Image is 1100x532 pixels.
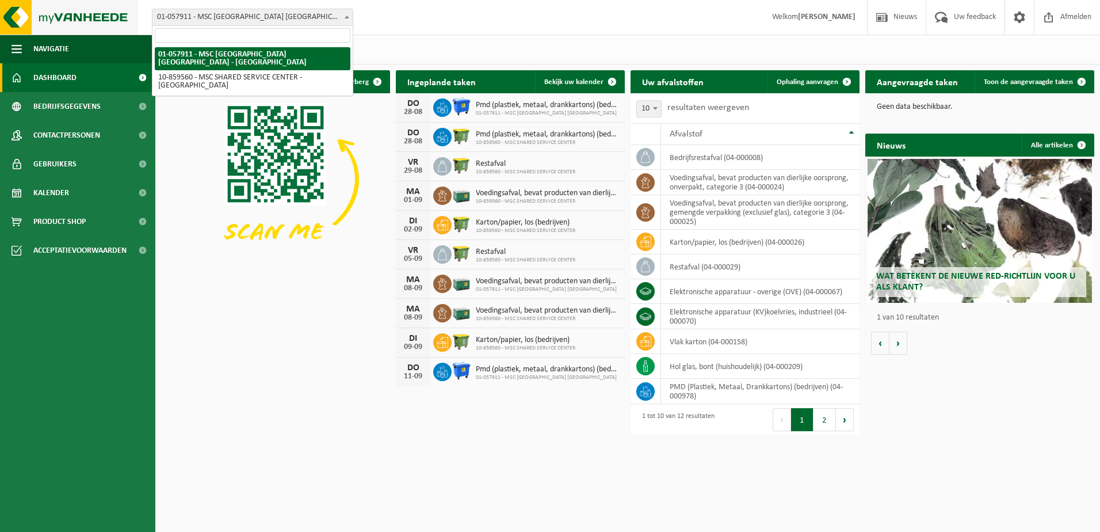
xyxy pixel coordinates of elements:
button: Vorige [871,332,889,355]
span: Product Shop [33,207,86,236]
strong: [PERSON_NAME] [798,13,855,21]
div: DO [402,99,425,108]
div: 05-09 [402,255,425,263]
span: 10-859560 - MSC SHARED SERVICE CENTER [476,139,619,146]
div: 28-08 [402,108,425,116]
div: DI [402,334,425,343]
img: WB-1100-HPE-GN-51 [452,155,471,175]
span: Restafval [476,248,575,257]
div: MA [402,305,425,314]
span: 01-057911 - MSC [GEOGRAPHIC_DATA] [GEOGRAPHIC_DATA] [476,286,619,293]
img: WB-1100-HPE-GN-51 [452,332,471,351]
img: WB-1100-HPE-GN-51 [452,244,471,263]
img: WB-1100-HPE-BE-04 [452,361,471,381]
td: voedingsafval, bevat producten van dierlijke oorsprong, gemengde verpakking (exclusief glas), cat... [661,195,860,230]
button: 2 [813,408,836,431]
button: Next [836,408,854,431]
a: Ophaling aanvragen [767,70,858,93]
span: 10-859560 - MSC SHARED SERVICE CENTER [476,227,575,234]
div: 08-09 [402,284,425,292]
span: 10 [636,100,662,117]
span: Dashboard [33,63,77,92]
span: Ophaling aanvragen [777,78,838,86]
img: Download de VHEPlus App [161,93,390,265]
div: MA [402,275,425,284]
button: Verberg [334,70,389,93]
span: 10-859560 - MSC SHARED SERVICE CENTER [476,316,619,322]
td: PMD (Plastiek, Metaal, Drankkartons) (bedrijven) (04-000978) [661,379,860,404]
a: Toon de aangevraagde taken [975,70,1093,93]
h2: Aangevraagde taken [865,70,969,93]
div: DI [402,216,425,226]
div: DO [402,128,425,138]
span: Karton/papier, los (bedrijven) [476,336,575,345]
span: 01-057911 - MSC [GEOGRAPHIC_DATA] [GEOGRAPHIC_DATA] [476,374,619,381]
div: MA [402,187,425,196]
div: 08-09 [402,314,425,322]
a: Bekijk uw kalender [535,70,624,93]
h2: Ingeplande taken [396,70,487,93]
div: 29-08 [402,167,425,175]
span: Karton/papier, los (bedrijven) [476,218,575,227]
td: karton/papier, los (bedrijven) (04-000026) [661,230,860,254]
label: resultaten weergeven [667,103,749,112]
div: 09-09 [402,343,425,351]
td: restafval (04-000029) [661,254,860,279]
h2: Nieuws [865,134,917,156]
img: WB-1100-HPE-GN-51 [452,126,471,146]
div: 11-09 [402,373,425,381]
span: Voedingsafval, bevat producten van dierlijke oorsprong, gemengde verpakking (exc... [476,189,619,198]
span: Afvalstof [670,130,702,139]
img: PB-LB-0680-HPE-GN-01 [452,302,471,322]
div: 02-09 [402,226,425,234]
div: 01-09 [402,196,425,204]
span: 01-057911 - MSC [GEOGRAPHIC_DATA] [GEOGRAPHIC_DATA] [476,110,619,117]
span: 10-859560 - MSC SHARED SERVICE CENTER [476,169,575,176]
span: Wat betekent de nieuwe RED-richtlijn voor u als klant? [876,272,1075,292]
span: Bedrijfsgegevens [33,92,101,121]
span: Pmd (plastiek, metaal, drankkartons) (bedrijven) [476,365,619,374]
div: VR [402,246,425,255]
td: hol glas, bont (huishoudelijk) (04-000209) [661,354,860,379]
div: 28-08 [402,138,425,146]
div: DO [402,363,425,373]
img: PB-LB-0680-HPE-GN-01 [452,185,471,204]
span: Toon de aangevraagde taken [984,78,1073,86]
button: Previous [773,408,791,431]
span: 10-859560 - MSC SHARED SERVICE CENTER [476,257,575,264]
span: Voedingsafval, bevat producten van dierlijke oorsprong, onverpakt, categorie 3 [476,277,619,286]
td: voedingsafval, bevat producten van dierlijke oorsprong, onverpakt, categorie 3 (04-000024) [661,170,860,195]
span: Verberg [343,78,369,86]
li: 01-057911 - MSC [GEOGRAPHIC_DATA] [GEOGRAPHIC_DATA] - [GEOGRAPHIC_DATA] [155,47,350,70]
span: Restafval [476,159,575,169]
span: 01-057911 - MSC BELGIUM NV - ANTWERPEN [152,9,353,25]
button: 1 [791,408,813,431]
span: Pmd (plastiek, metaal, drankkartons) (bedrijven) [476,130,619,139]
img: WB-1100-HPE-GN-51 [452,214,471,234]
span: Kalender [33,178,69,207]
span: 10-859560 - MSC SHARED SERVICE CENTER [476,345,575,352]
span: Voedingsafval, bevat producten van dierlijke oorsprong, gemengde verpakking (exc... [476,306,619,316]
span: 01-057911 - MSC BELGIUM NV - ANTWERPEN [152,9,353,26]
span: Navigatie [33,35,69,63]
td: vlak karton (04-000158) [661,329,860,354]
td: bedrijfsrestafval (04-000008) [661,145,860,170]
a: Wat betekent de nieuwe RED-richtlijn voor u als klant? [868,159,1092,303]
img: PB-LB-0680-HPE-GN-01 [452,273,471,292]
td: elektronische apparatuur - overige (OVE) (04-000067) [661,279,860,304]
button: Volgende [889,332,907,355]
span: Pmd (plastiek, metaal, drankkartons) (bedrijven) [476,101,619,110]
span: Gebruikers [33,150,77,178]
p: 1 van 10 resultaten [877,314,1088,322]
td: elektronische apparatuur (KV)koelvries, industrieel (04-000070) [661,304,860,329]
li: 10-859560 - MSC SHARED SERVICE CENTER - [GEOGRAPHIC_DATA] [155,70,350,93]
a: Alle artikelen [1022,134,1093,157]
h2: Uw afvalstoffen [631,70,715,93]
div: VR [402,158,425,167]
span: 10-859560 - MSC SHARED SERVICE CENTER [476,198,619,205]
span: Bekijk uw kalender [544,78,604,86]
img: WB-1100-HPE-BE-04 [452,97,471,116]
p: Geen data beschikbaar. [877,103,1083,111]
span: 10 [637,101,661,117]
span: Acceptatievoorwaarden [33,236,127,265]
